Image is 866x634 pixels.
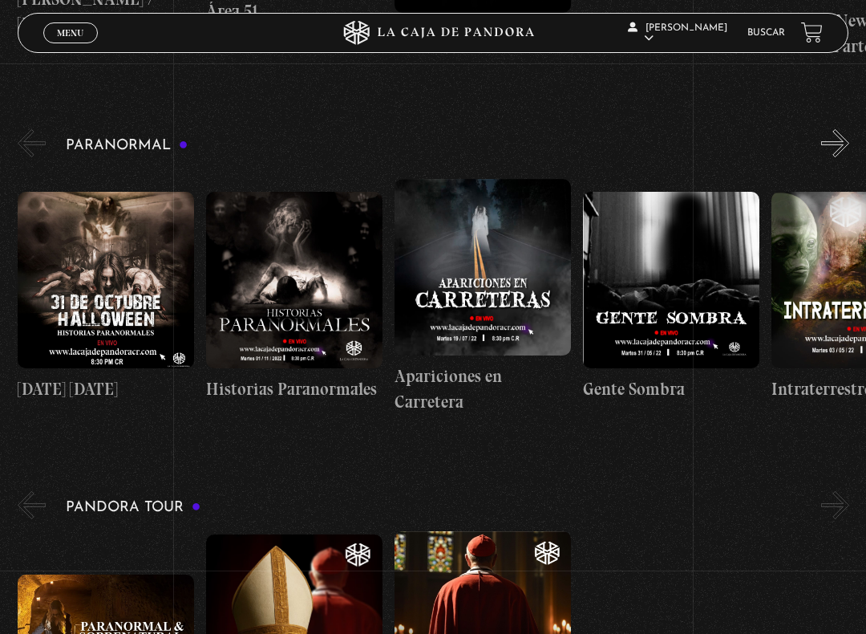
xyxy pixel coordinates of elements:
h3: Paranormal [66,138,188,153]
h3: Pandora Tour [66,500,201,515]
a: View your shopping cart [801,22,823,43]
button: Previous [18,491,46,519]
a: Apariciones en Carretera [395,169,571,424]
button: Previous [18,129,46,157]
span: Cerrar [52,42,90,53]
h4: Gente Sombra [583,376,759,402]
a: Buscar [747,28,785,38]
a: Gente Sombra [583,169,759,424]
button: Next [821,491,849,519]
button: Next [821,129,849,157]
h4: Apariciones en Carretera [395,364,571,414]
h4: [DATE] [DATE] [18,376,194,402]
h4: Historias Paranormales [206,376,382,402]
a: [DATE] [DATE] [18,169,194,424]
span: [PERSON_NAME] [628,23,727,43]
span: Menu [57,28,83,38]
a: Historias Paranormales [206,169,382,424]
